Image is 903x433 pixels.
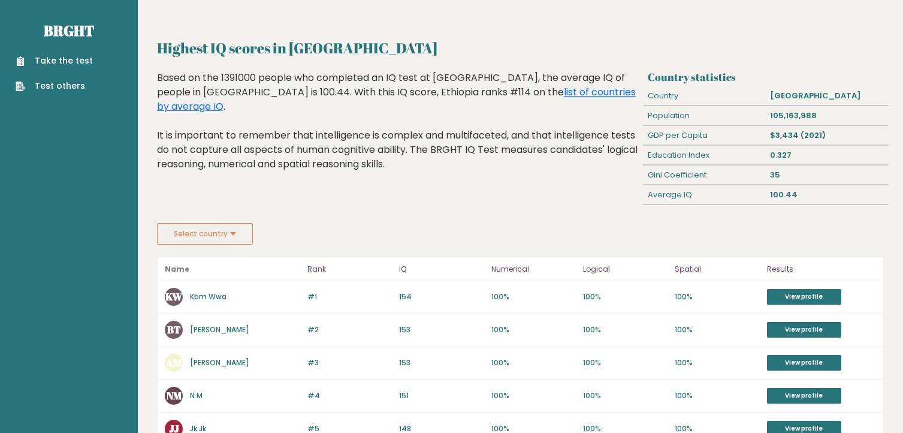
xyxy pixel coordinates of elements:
[491,262,576,276] p: Numerical
[766,146,889,165] div: 0.327
[491,390,576,401] p: 100%
[44,21,94,40] a: Brght
[675,324,759,335] p: 100%
[766,166,889,185] div: 35
[766,86,889,106] div: [GEOGRAPHIC_DATA]
[157,223,253,245] button: Select country
[307,291,392,302] p: #1
[157,85,636,113] a: list of countries by average IQ
[767,355,841,371] a: View profile
[675,390,759,401] p: 100%
[766,106,889,125] div: 105,163,988
[157,37,884,59] h2: Highest IQ scores in [GEOGRAPHIC_DATA]
[643,146,766,165] div: Education Index
[583,324,668,335] p: 100%
[165,264,189,274] b: Name
[399,390,484,401] p: 151
[399,262,484,276] p: IQ
[307,357,392,368] p: #3
[767,388,841,404] a: View profile
[491,291,576,302] p: 100%
[766,126,889,145] div: $3,434 (2021)
[643,106,766,125] div: Population
[190,390,203,401] a: N M
[767,289,841,305] a: View profile
[307,390,392,401] p: #4
[583,291,668,302] p: 100%
[766,185,889,205] div: 100.44
[16,55,93,67] a: Take the test
[583,262,668,276] p: Logical
[648,71,884,83] h3: Country statistics
[190,357,249,368] a: [PERSON_NAME]
[167,389,182,402] text: NM
[675,357,759,368] p: 100%
[399,291,484,302] p: 154
[399,357,484,368] p: 153
[307,262,392,276] p: Rank
[190,291,226,302] a: Kbm Wwa
[190,324,249,335] a: [PERSON_NAME]
[675,262,759,276] p: Spatial
[643,126,766,145] div: GDP per Capita
[767,262,876,276] p: Results
[167,323,181,336] text: BT
[165,356,182,369] text: AM
[583,357,668,368] p: 100%
[491,357,576,368] p: 100%
[643,185,766,205] div: Average IQ
[643,166,766,185] div: Gini Coefficient
[675,291,759,302] p: 100%
[307,324,392,335] p: #2
[491,324,576,335] p: 100%
[643,86,766,106] div: Country
[767,322,841,338] a: View profile
[165,290,183,303] text: KW
[583,390,668,401] p: 100%
[157,71,639,190] div: Based on the 1391000 people who completed an IQ test at [GEOGRAPHIC_DATA], the average IQ of peop...
[399,324,484,335] p: 153
[16,80,93,92] a: Test others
